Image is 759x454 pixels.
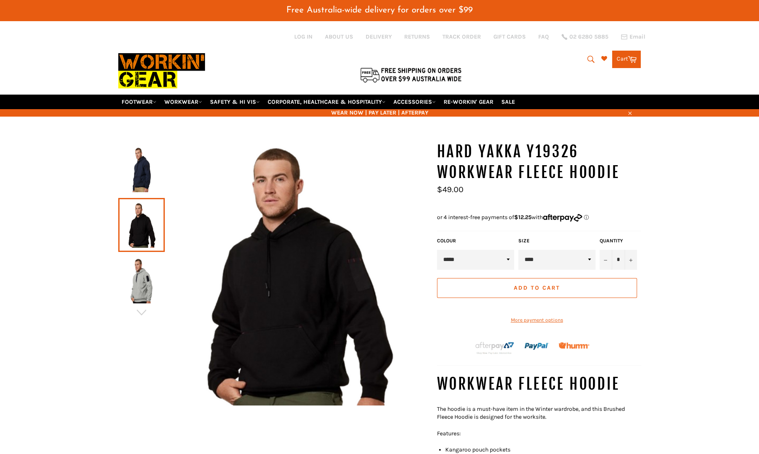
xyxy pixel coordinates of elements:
[437,142,641,183] h1: HARD YAKKA Y19326 Workwear Fleece Hoodie
[600,237,637,244] label: Quantity
[569,34,608,40] span: 02 6280 5885
[294,33,312,40] a: Log in
[559,342,589,349] img: Humm_core_logo_RGB-01_300x60px_small_195d8312-4386-4de7-b182-0ef9b6303a37.png
[390,95,439,109] a: ACCESSORIES
[437,430,461,437] span: Features:
[437,317,637,324] a: More payment options
[440,95,497,109] a: RE-WORKIN' GEAR
[437,375,620,393] span: WORKWEAR FLEECE HOODIE
[286,6,473,15] span: Free Australia-wide delivery for orders over $99
[165,142,429,405] img: HARD YAKKA Y19326 Workwear Fleece Hoodie - Workin' Gear
[538,33,549,41] a: FAQ
[630,34,645,40] span: Email
[437,405,625,420] span: The hoodie is a must-have item in the Winter wardrobe, and this Brushed Fleece Hoodie is designed...
[600,250,612,270] button: Reduce item quantity by one
[359,66,463,83] img: Flat $9.95 shipping Australia wide
[561,34,608,40] a: 02 6280 5885
[493,33,526,41] a: GIFT CARDS
[161,95,205,109] a: WORKWEAR
[514,284,560,291] span: Add to Cart
[498,95,518,109] a: SALE
[474,341,515,355] img: Afterpay-Logo-on-dark-bg_large.png
[437,237,514,244] label: COLOUR
[118,109,641,117] span: WEAR NOW | PAY LATER | AFTERPAY
[118,95,160,109] a: FOOTWEAR
[118,47,205,94] img: Workin Gear leaders in Workwear, Safety Boots, PPE, Uniforms. Australia's No.1 in Workwear
[366,33,392,41] a: DELIVERY
[122,146,161,192] img: HARD YAKKA Y19326 Workwear Fleece Hoodie - Workin' Gear
[625,250,637,270] button: Increase item quantity by one
[437,278,637,298] button: Add to Cart
[325,33,353,41] a: ABOUT US
[437,185,464,194] span: $49.00
[621,34,645,40] a: Email
[404,33,430,41] a: RETURNS
[612,51,641,68] a: Cart
[442,33,481,41] a: TRACK ORDER
[518,237,595,244] label: Size
[264,95,389,109] a: CORPORATE, HEALTHCARE & HOSPITALITY
[122,258,161,303] img: HARD YAKKA Y19326 Workwear Fleece Hoodie - Workin' Gear
[445,446,641,454] li: Kangaroo pouch pockets
[525,334,549,359] img: paypal.png
[207,95,263,109] a: SAFETY & HI VIS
